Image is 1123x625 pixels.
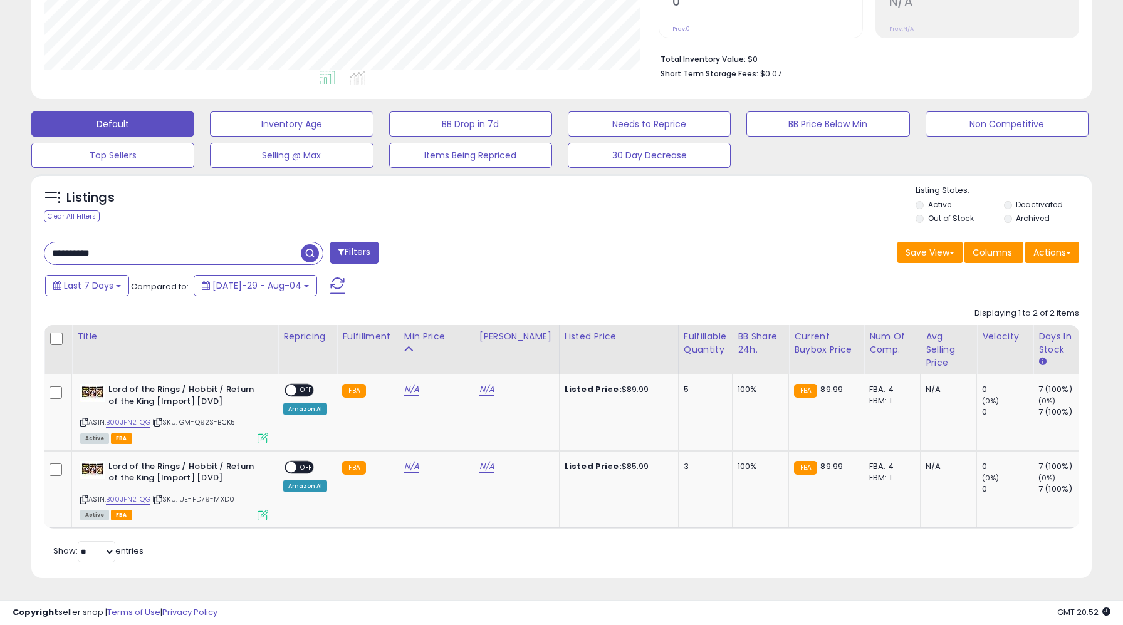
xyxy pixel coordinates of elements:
small: (0%) [982,396,1000,406]
small: (0%) [1038,473,1056,483]
span: 89.99 [820,383,843,395]
a: N/A [404,460,419,473]
b: Lord of the Rings / Hobbit / Return of the King [Import] [DVD] [108,384,261,410]
div: seller snap | | [13,607,217,619]
span: Compared to: [131,281,189,292]
div: Days In Stock [1038,330,1084,356]
div: Clear All Filters [44,210,100,222]
button: 30 Day Decrease [568,143,731,168]
a: B00JFN2TQG [106,417,150,428]
button: Actions [1025,242,1079,263]
div: Fulfillment [342,330,393,343]
button: Selling @ Max [210,143,373,168]
a: N/A [404,383,419,396]
div: FBA: 4 [869,384,911,395]
div: 0 [982,483,1033,495]
label: Deactivated [1016,199,1063,210]
div: N/A [926,461,967,472]
div: Amazon AI [283,480,327,492]
div: Amazon AI [283,403,327,415]
button: Inventory Age [210,111,373,137]
small: FBA [342,461,365,475]
div: FBM: 1 [869,395,911,406]
button: [DATE]-29 - Aug-04 [194,275,317,296]
div: FBM: 1 [869,472,911,483]
div: 7 (100%) [1038,384,1089,395]
div: ASIN: [80,384,268,442]
div: $85.99 [565,461,669,472]
div: FBA: 4 [869,461,911,472]
small: FBA [794,461,817,475]
b: Short Term Storage Fees: [661,68,758,79]
div: Min Price [404,330,469,343]
span: FBA [111,433,132,444]
div: 7 (100%) [1038,406,1089,418]
div: [PERSON_NAME] [479,330,554,343]
span: OFF [296,385,316,396]
div: Current Buybox Price [794,330,859,356]
button: BB Drop in 7d [389,111,552,137]
div: Num of Comp. [869,330,915,356]
div: Displaying 1 to 2 of 2 items [974,307,1079,319]
strong: Copyright [13,606,58,618]
div: Repricing [283,330,332,343]
b: Listed Price: [565,460,622,472]
button: Needs to Reprice [568,111,731,137]
div: Title [77,330,273,343]
div: Velocity [982,330,1028,343]
button: Save View [897,242,963,263]
div: 100% [738,384,779,395]
div: Listed Price [565,330,673,343]
label: Out of Stock [928,213,974,224]
div: Avg Selling Price [926,330,971,369]
span: 89.99 [820,460,843,472]
div: 0 [982,384,1033,395]
span: 2025-08-12 20:52 GMT [1057,606,1110,618]
div: N/A [926,384,967,395]
button: BB Price Below Min [746,111,909,137]
a: Privacy Policy [162,606,217,618]
a: N/A [479,383,494,396]
small: Prev: N/A [889,25,914,33]
a: Terms of Use [107,606,160,618]
small: Prev: 0 [672,25,690,33]
small: FBA [794,384,817,398]
p: Listing States: [916,185,1092,197]
b: Listed Price: [565,383,622,395]
h5: Listings [66,189,115,207]
img: 51gvmajORRL._SL40_.jpg [80,384,105,402]
button: Non Competitive [926,111,1089,137]
img: 51gvmajORRL._SL40_.jpg [80,461,105,479]
span: All listings currently available for purchase on Amazon [80,433,109,444]
div: $89.99 [565,384,669,395]
small: Days In Stock. [1038,356,1046,368]
button: Last 7 Days [45,275,129,296]
div: 0 [982,406,1033,418]
div: 100% [738,461,779,472]
button: Columns [964,242,1023,263]
small: (0%) [1038,396,1056,406]
div: 7 (100%) [1038,483,1089,495]
button: Top Sellers [31,143,194,168]
a: B00JFN2TQG [106,494,150,505]
span: $0.07 [760,68,781,80]
small: (0%) [982,473,1000,483]
span: Show: entries [53,545,144,557]
span: | SKU: UE-FD79-MXD0 [152,494,234,504]
div: ASIN: [80,461,268,519]
small: FBA [342,384,365,398]
div: Fulfillable Quantity [684,330,727,356]
div: BB Share 24h. [738,330,783,356]
b: Total Inventory Value: [661,54,746,65]
button: Default [31,111,194,137]
a: N/A [479,460,494,473]
label: Archived [1016,213,1050,224]
button: Items Being Repriced [389,143,552,168]
span: OFF [296,462,316,472]
span: Columns [973,246,1012,259]
div: 7 (100%) [1038,461,1089,472]
div: 5 [684,384,723,395]
div: 3 [684,461,723,472]
span: Last 7 Days [64,279,113,292]
div: 0 [982,461,1033,472]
